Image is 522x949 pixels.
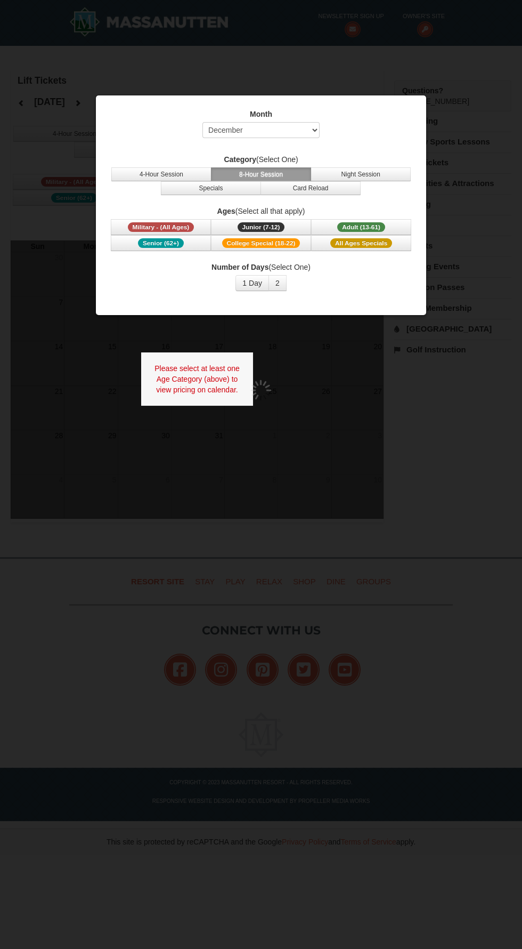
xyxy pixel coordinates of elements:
button: College Special (18-22) [211,235,311,251]
img: wait gif [250,380,272,401]
button: Senior (62+) [111,235,211,251]
button: Junior (7-12) [211,219,311,235]
button: Adult (13-61) [311,219,411,235]
div: Please select at least one Age Category (above) to view pricing on calendar. [141,352,253,406]
span: Junior (7-12) [238,222,285,232]
label: (Select One) [109,262,413,272]
button: All Ages Specials [311,235,411,251]
label: (Select all that apply) [109,206,413,216]
button: 8-Hour Session [211,167,311,181]
button: 4-Hour Session [111,167,211,181]
strong: Number of Days [211,263,268,271]
button: Card Reload [260,181,361,195]
button: 2 [268,275,287,291]
button: Military - (All Ages) [111,219,211,235]
strong: Month [250,110,272,118]
strong: Ages [217,207,235,215]
button: 1 Day [235,275,269,291]
span: College Special (18-22) [222,238,300,248]
span: Senior (62+) [138,238,184,248]
span: Military - (All Ages) [128,222,194,232]
span: Adult (13-61) [337,222,385,232]
strong: Category [224,155,256,164]
label: (Select One) [109,154,413,165]
button: Specials [161,181,261,195]
span: All Ages Specials [330,238,392,248]
button: Night Session [311,167,411,181]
